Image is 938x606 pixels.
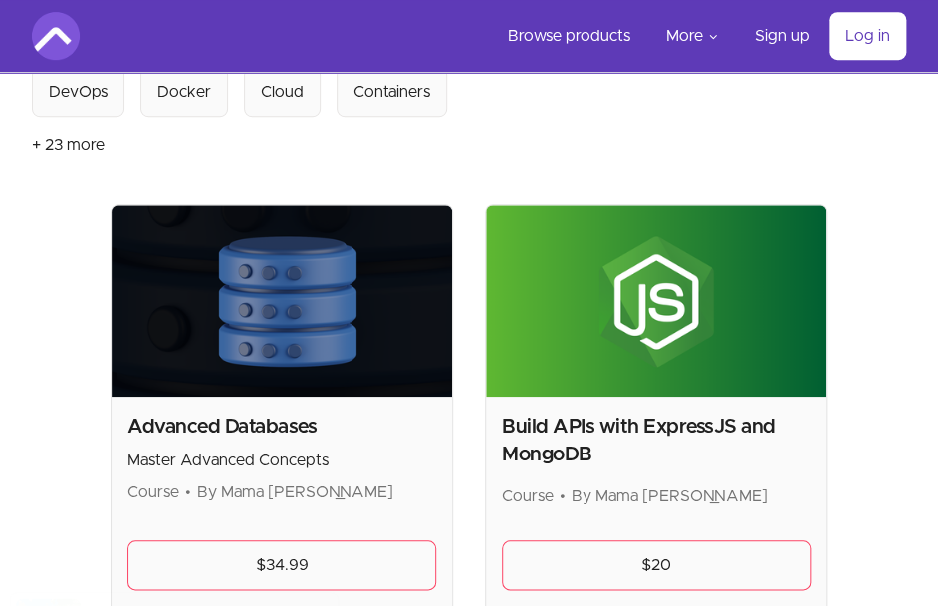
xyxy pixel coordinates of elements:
[829,12,906,60] a: Log in
[486,205,826,397] img: Product image for Build APIs with ExpressJS and MongoDB
[502,488,554,504] span: Course
[32,117,105,172] button: + 23 more
[127,484,179,500] span: Course
[197,484,393,500] span: By Mama [PERSON_NAME]
[353,80,430,104] div: Containers
[130,552,293,567] a: Amigoscode PRO Membership
[88,551,128,567] span: Bought
[16,525,81,590] img: provesource social proof notification image
[127,413,436,441] h2: Advanced Databases
[157,80,211,104] div: Docker
[88,570,119,587] span: [DATE]
[139,570,201,587] a: ProveSource
[88,532,123,549] span: Anya
[502,540,811,590] a: $20
[112,205,452,397] img: Product image for Advanced Databases
[739,12,825,60] a: Sign up
[572,488,768,504] span: By Mama [PERSON_NAME]
[49,80,108,104] div: DevOps
[32,12,80,60] img: Amigoscode logo
[502,413,811,468] h2: Build APIs with ExpressJS and MongoDB
[650,12,735,60] button: More
[261,80,304,104] div: Cloud
[127,449,436,472] p: Master Advanced Concepts
[560,488,566,504] span: •
[492,12,906,60] nav: Main
[185,484,191,500] span: •
[492,12,646,60] a: Browse products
